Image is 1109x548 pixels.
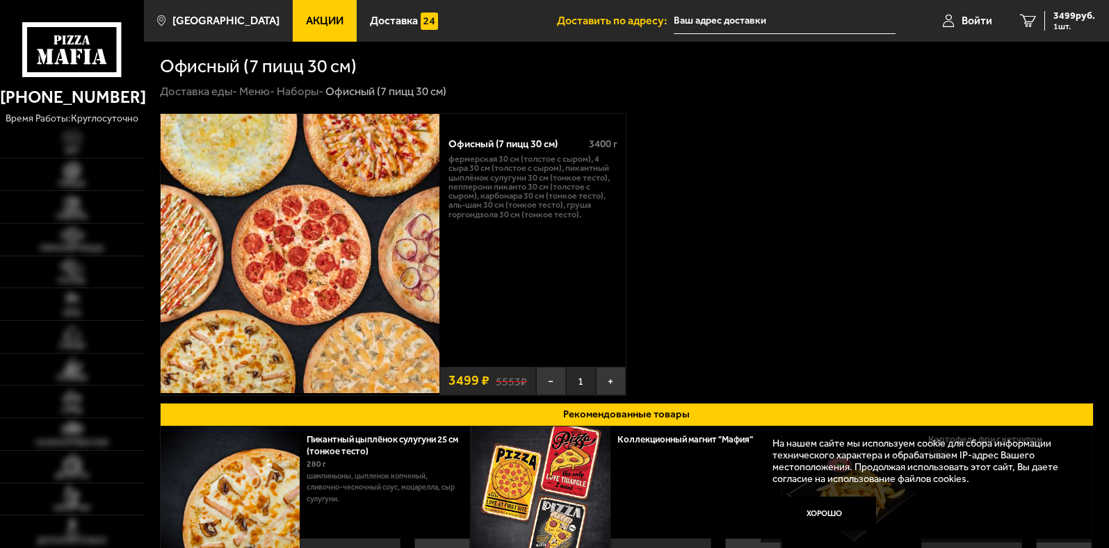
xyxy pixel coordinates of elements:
[1053,22,1095,31] span: 1 шт.
[160,84,237,98] a: Доставка еды-
[772,497,877,531] button: Хорошо
[962,15,992,26] span: Войти
[1053,11,1095,21] span: 3499 руб.
[306,15,343,26] span: Акции
[536,367,566,395] button: −
[239,84,275,98] a: Меню-
[674,8,896,34] input: Ваш адрес доставки
[172,15,280,26] span: [GEOGRAPHIC_DATA]
[307,459,326,469] span: 280 г
[325,84,446,99] div: Офисный (7 пицц 30 см)
[772,438,1074,485] p: На нашем сайте мы используем cookie для сбора информации технического характера и обрабатываем IP...
[160,57,357,76] h1: Офисный (7 пицц 30 см)
[617,434,765,445] a: Коллекционный магнит "Мафия"
[421,13,438,30] img: 15daf4d41897b9f0e9f617042186c801.svg
[496,374,527,388] s: 5553 ₽
[589,138,617,150] span: 3400 г
[161,114,440,393] img: Офисный (7 пицц 30 см)
[160,403,1094,426] button: Рекомендованные товары
[307,434,458,456] a: Пикантный цыплёнок сулугуни 25 см (тонкое тесто)
[448,374,489,388] span: 3499 ₽
[566,367,596,395] span: 1
[370,15,418,26] span: Доставка
[161,114,440,395] a: Офисный (7 пицц 30 см)
[557,15,674,26] span: Доставить по адресу:
[307,471,460,506] p: шампиньоны, цыпленок копченый, сливочно-чесночный соус, моцарелла, сыр сулугуни.
[277,84,323,98] a: Наборы-
[448,154,617,219] p: Фермерская 30 см (толстое с сыром), 4 сыра 30 см (толстое с сыром), Пикантный цыплёнок сулугуни 3...
[448,138,578,151] div: Офисный (7 пицц 30 см)
[596,367,626,395] button: +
